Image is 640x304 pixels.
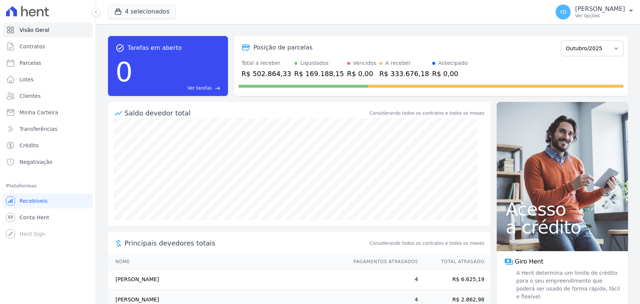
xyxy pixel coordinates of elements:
[3,210,93,225] a: Conta Hent
[575,5,625,13] p: [PERSON_NAME]
[506,200,619,218] span: Acesso
[124,108,368,118] div: Saldo devedor total
[346,270,418,290] td: 4
[370,240,484,247] span: Considerando todos os contratos e todos os meses
[418,254,490,270] th: Total Atrasado
[370,110,484,117] div: Considerando todos os contratos e todos os meses
[3,193,93,208] a: Recebíveis
[108,270,346,290] td: [PERSON_NAME]
[253,43,313,52] div: Posição de parcelas
[515,269,621,301] span: A Hent determina um limite de crédito para o seu empreendimento que poderá ser usado de forma ráp...
[3,138,93,153] a: Crédito
[346,254,418,270] th: Pagamentos Atrasados
[506,218,619,236] span: a crédito
[559,9,567,15] span: YD
[353,59,376,67] div: Vencidos
[3,88,93,103] a: Clientes
[3,39,93,54] a: Contratos
[136,85,220,91] a: Ver tarefas east
[379,69,429,79] div: R$ 333.676,18
[294,69,344,79] div: R$ 169.188,15
[115,43,124,52] span: task_alt
[3,105,93,120] a: Minha Carteira
[300,59,329,67] div: Liquidados
[550,1,640,22] button: YD [PERSON_NAME] Ver opções
[575,13,625,19] p: Ver opções
[241,69,291,79] div: R$ 502.864,33
[3,154,93,169] a: Negativação
[19,26,49,34] span: Visão Geral
[215,85,220,91] span: east
[241,59,291,67] div: Total a receber
[3,55,93,70] a: Parcelas
[19,125,57,133] span: Transferências
[347,69,376,79] div: R$ 0,00
[19,43,45,50] span: Contratos
[438,59,468,67] div: Antecipado
[19,142,39,149] span: Crédito
[115,52,133,91] div: 0
[19,76,34,83] span: Lotes
[108,254,346,270] th: Nome
[19,92,40,100] span: Clientes
[19,109,58,116] span: Minha Carteira
[3,22,93,37] a: Visão Geral
[385,59,411,67] div: A receber
[6,181,90,190] div: Plataformas
[3,121,93,136] a: Transferências
[19,158,52,166] span: Negativação
[418,270,490,290] td: R$ 6.625,19
[432,69,468,79] div: R$ 0,00
[3,72,93,87] a: Lotes
[515,257,543,266] span: Giro Hent
[127,43,182,52] span: Tarefas em aberto
[19,59,41,67] span: Parcelas
[108,4,176,19] button: 4 selecionados
[124,238,368,248] span: Principais devedores totais
[19,214,49,221] span: Conta Hent
[187,85,212,91] span: Ver tarefas
[19,197,48,205] span: Recebíveis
